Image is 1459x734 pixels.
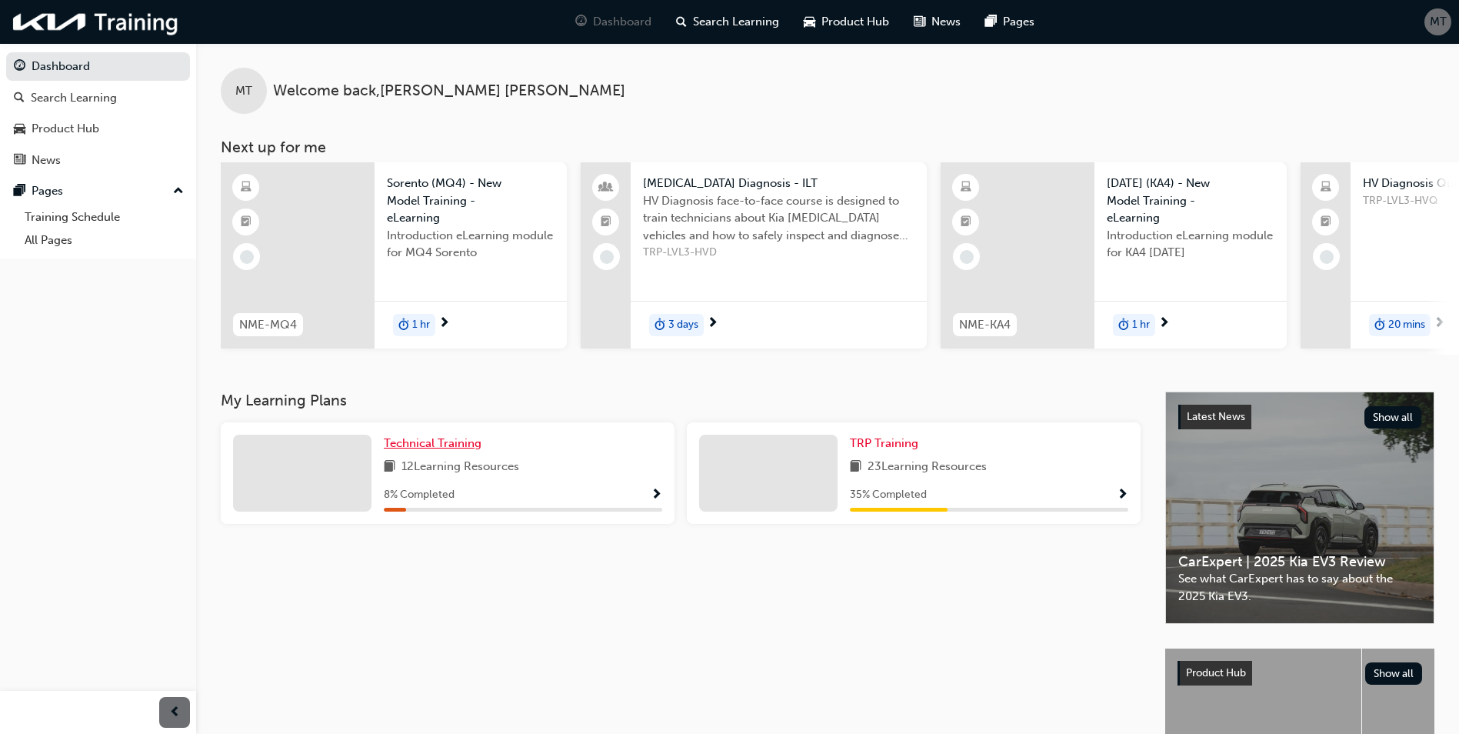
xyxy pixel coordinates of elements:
a: pages-iconPages [973,6,1047,38]
span: learningRecordVerb_NONE-icon [1320,250,1334,264]
span: CarExpert | 2025 Kia EV3 Review [1178,553,1421,571]
div: Pages [32,182,63,200]
button: Show all [1364,406,1422,429]
a: Product HubShow all [1178,661,1422,686]
span: up-icon [173,182,184,202]
a: Dashboard [6,52,190,81]
span: [DATE] (KA4) - New Model Training - eLearning [1107,175,1274,227]
span: TRP Training [850,436,918,450]
a: News [6,146,190,175]
span: HV Diagnosis face-to-face course is designed to train technicians about Kia [MEDICAL_DATA] vehicl... [643,192,914,245]
a: Technical Training [384,435,488,452]
span: Product Hub [1186,666,1246,679]
span: car-icon [14,122,25,136]
span: 3 days [668,316,698,334]
span: next-icon [1434,317,1445,331]
span: Show Progress [651,489,662,502]
div: News [32,152,61,169]
div: Search Learning [31,89,117,107]
span: news-icon [914,12,925,32]
span: Show Progress [1117,489,1128,502]
button: Pages [6,177,190,205]
span: Latest News [1187,410,1245,423]
span: learningRecordVerb_NONE-icon [600,250,614,264]
span: guage-icon [575,12,587,32]
span: people-icon [601,178,611,198]
button: Show Progress [651,485,662,505]
span: 23 Learning Resources [868,458,987,477]
a: Latest NewsShow allCarExpert | 2025 Kia EV3 ReviewSee what CarExpert has to say about the 2025 Ki... [1165,392,1434,624]
button: Show Progress [1117,485,1128,505]
span: book-icon [850,458,861,477]
h3: My Learning Plans [221,392,1141,409]
span: car-icon [804,12,815,32]
span: laptop-icon [1321,178,1331,198]
span: MT [235,82,252,100]
a: news-iconNews [901,6,973,38]
span: prev-icon [169,703,181,722]
span: learningRecordVerb_NONE-icon [240,250,254,264]
span: duration-icon [1374,315,1385,335]
h3: Next up for me [196,138,1459,156]
span: 20 mins [1388,316,1425,334]
span: NME-MQ4 [239,316,297,334]
span: 1 hr [1132,316,1150,334]
span: Pages [1003,13,1034,31]
a: search-iconSearch Learning [664,6,791,38]
span: News [931,13,961,31]
span: 1 hr [412,316,430,334]
span: news-icon [14,154,25,168]
span: next-icon [1158,317,1170,331]
span: 8 % Completed [384,486,455,504]
a: Latest NewsShow all [1178,405,1421,429]
a: Product Hub [6,115,190,143]
span: Technical Training [384,436,481,450]
span: MT [1430,13,1447,31]
span: search-icon [676,12,687,32]
a: [MEDICAL_DATA] Diagnosis - ILTHV Diagnosis face-to-face course is designed to train technicians a... [581,162,927,349]
button: DashboardSearch LearningProduct HubNews [6,49,190,177]
img: kia-training [8,6,185,38]
a: NME-MQ4Sorento (MQ4) - New Model Training - eLearningIntroduction eLearning module for MQ4 Sorent... [221,162,567,349]
span: Sorento (MQ4) - New Model Training - eLearning [387,175,555,227]
span: Welcome back , [PERSON_NAME] [PERSON_NAME] [273,82,625,100]
a: NME-KA4[DATE] (KA4) - New Model Training - eLearningIntroduction eLearning module for KA4 [DATE]d... [941,162,1287,349]
button: Show all [1365,662,1423,685]
span: 35 % Completed [850,486,927,504]
span: pages-icon [14,185,25,199]
span: learningResourceType_ELEARNING-icon [961,178,971,198]
span: 12 Learning Resources [401,458,519,477]
a: guage-iconDashboard [563,6,664,38]
span: booktick-icon [1321,212,1331,232]
a: car-iconProduct Hub [791,6,901,38]
span: booktick-icon [961,212,971,232]
span: See what CarExpert has to say about the 2025 Kia EV3. [1178,570,1421,605]
span: booktick-icon [241,212,251,232]
span: learningRecordVerb_NONE-icon [960,250,974,264]
span: [MEDICAL_DATA] Diagnosis - ILT [643,175,914,192]
span: pages-icon [985,12,997,32]
a: All Pages [18,229,190,252]
span: learningResourceType_ELEARNING-icon [241,178,251,198]
span: booktick-icon [601,212,611,232]
span: duration-icon [1118,315,1129,335]
div: Product Hub [32,120,99,138]
span: Product Hub [821,13,889,31]
span: NME-KA4 [959,316,1011,334]
span: Introduction eLearning module for MQ4 Sorento [387,227,555,262]
a: TRP Training [850,435,924,452]
span: duration-icon [398,315,409,335]
a: Search Learning [6,84,190,112]
span: search-icon [14,92,25,105]
span: TRP-LVL3-HVD [643,244,914,262]
button: MT [1424,8,1451,35]
span: next-icon [438,317,450,331]
a: Training Schedule [18,205,190,229]
span: Dashboard [593,13,651,31]
span: guage-icon [14,60,25,74]
span: Search Learning [693,13,779,31]
span: duration-icon [655,315,665,335]
span: book-icon [384,458,395,477]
